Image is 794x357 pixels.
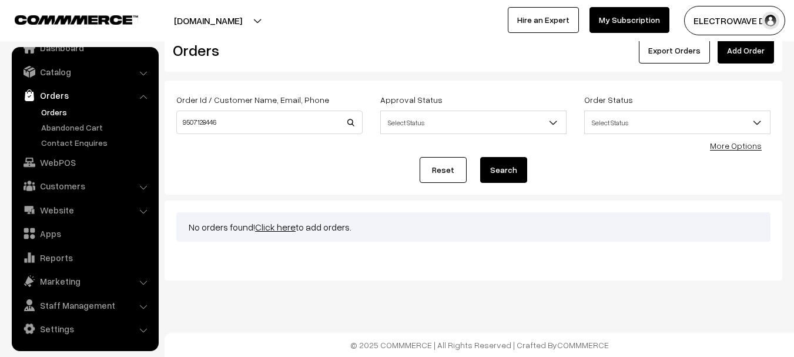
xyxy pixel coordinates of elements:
[15,175,155,196] a: Customers
[480,157,527,183] button: Search
[15,247,155,268] a: Reports
[38,136,155,149] a: Contact Enquires
[718,38,774,64] a: Add Order
[589,7,669,33] a: My Subscription
[710,141,762,151] a: More Options
[15,15,138,24] img: COMMMERCE
[684,6,785,35] button: ELECTROWAVE DE…
[15,271,155,292] a: Marketing
[15,295,155,316] a: Staff Management
[15,12,118,26] a: COMMMERCE
[508,7,579,33] a: Hire an Expert
[15,318,155,339] a: Settings
[255,221,296,233] a: Click here
[173,41,361,59] h2: Orders
[176,212,770,242] div: No orders found! to add orders.
[585,112,770,133] span: Select Status
[38,106,155,118] a: Orders
[15,85,155,106] a: Orders
[15,223,155,244] a: Apps
[176,111,363,134] input: Order Id / Customer Name / Customer Email / Customer Phone
[15,37,155,58] a: Dashboard
[15,61,155,82] a: Catalog
[639,38,710,64] button: Export Orders
[165,333,794,357] footer: © 2025 COMMMERCE | All Rights Reserved | Crafted By
[15,199,155,221] a: Website
[176,94,329,106] label: Order Id / Customer Name, Email, Phone
[15,152,155,173] a: WebPOS
[584,111,770,134] span: Select Status
[584,94,633,106] label: Order Status
[38,121,155,134] a: Abandoned Cart
[420,157,467,183] a: Reset
[380,94,443,106] label: Approval Status
[381,112,566,133] span: Select Status
[557,340,609,350] a: COMMMERCE
[133,6,283,35] button: [DOMAIN_NAME]
[380,111,567,134] span: Select Status
[762,12,779,29] img: user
